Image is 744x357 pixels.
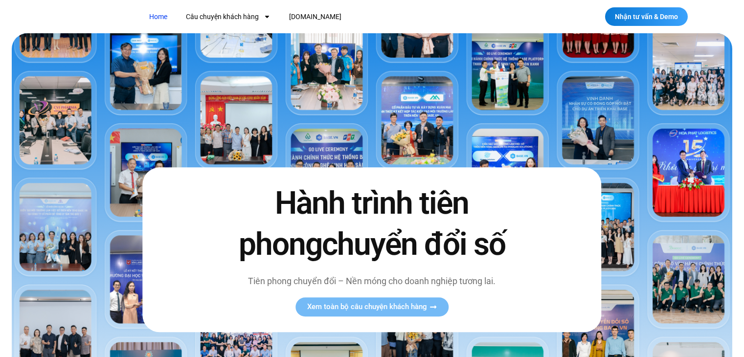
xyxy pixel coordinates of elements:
[142,8,521,26] nav: Menu
[615,13,678,20] span: Nhận tư vấn & Demo
[218,274,526,288] p: Tiên phong chuyển đổi – Nền móng cho doanh nghiệp tương lai.
[295,297,449,316] a: Xem toàn bộ câu chuyện khách hàng
[218,183,526,265] h2: Hành trình tiên phong
[179,8,278,26] a: Câu chuyện khách hàng
[307,303,427,311] span: Xem toàn bộ câu chuyện khách hàng
[142,8,175,26] a: Home
[282,8,349,26] a: [DOMAIN_NAME]
[322,226,505,263] span: chuyển đổi số
[605,7,688,26] a: Nhận tư vấn & Demo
